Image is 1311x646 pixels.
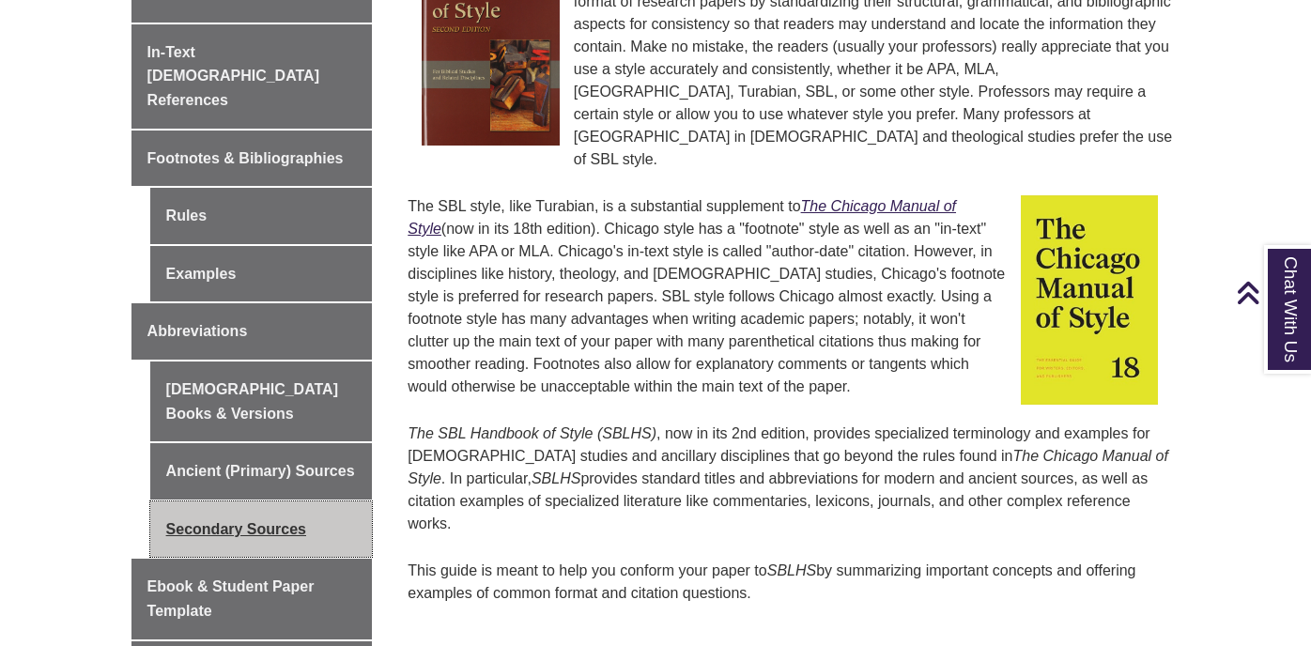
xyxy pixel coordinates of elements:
[147,150,344,166] span: Footnotes & Bibliographies
[408,552,1172,612] p: This guide is meant to help you conform your paper to by summarizing important concepts and offer...
[131,303,373,360] a: Abbreviations
[1236,280,1306,305] a: Back to Top
[147,44,319,108] span: In-Text [DEMOGRAPHIC_DATA] References
[150,501,373,558] a: Secondary Sources
[408,415,1172,543] p: , now in its 2nd edition, provides specialized terminology and examples for [DEMOGRAPHIC_DATA] st...
[150,246,373,302] a: Examples
[408,188,1172,406] p: The SBL style, like Turabian, is a substantial supplement to (now in its 18th edition). Chicago s...
[150,361,373,441] a: [DEMOGRAPHIC_DATA] Books & Versions
[131,24,373,129] a: In-Text [DEMOGRAPHIC_DATA] References
[532,470,580,486] em: SBLHS
[131,131,373,187] a: Footnotes & Bibliographies
[147,323,248,339] span: Abbreviations
[131,559,373,638] a: Ebook & Student Paper Template
[150,443,373,500] a: Ancient (Primary) Sources
[767,562,816,578] em: SBLHS
[150,188,373,244] a: Rules
[147,578,315,619] span: Ebook & Student Paper Template
[408,425,656,441] em: The SBL Handbook of Style (SBLHS)
[408,448,1168,486] em: The Chicago Manual of Style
